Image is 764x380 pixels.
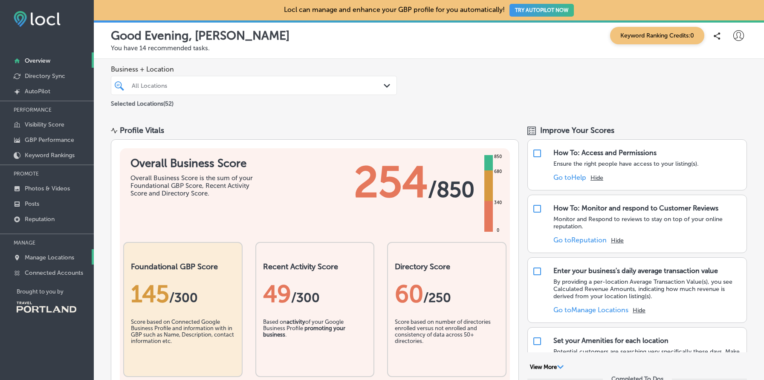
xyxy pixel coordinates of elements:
span: / 300 [169,290,198,305]
button: Hide [633,307,645,314]
p: Visibility Score [25,121,64,128]
span: Business + Location [111,65,397,73]
p: Posts [25,200,39,207]
button: Hide [611,237,624,244]
b: activity [286,319,305,325]
p: Potential customers are searching very specifically these days. Make sure your amenities are set ... [553,348,742,370]
h2: Recent Activity Score [263,262,367,271]
button: View More [527,363,566,371]
div: Overall Business Score is the sum of your Foundational GBP Score, Recent Activity Score and Direc... [130,174,258,197]
button: TRY AUTOPILOT NOW [509,4,574,17]
p: Directory Sync [25,72,65,80]
span: / 850 [428,177,475,202]
p: GBP Performance [25,136,74,144]
div: Enter your business's daily average transaction value [553,267,718,275]
div: Set your Amenities for each location [553,337,668,345]
p: Photos & Videos [25,185,70,192]
span: Keyword Ranking Credits: 0 [610,27,704,44]
b: promoting your business [263,325,345,338]
div: How To: Access and Permissions [553,149,657,157]
img: fda3e92497d09a02dc62c9cd864e3231.png [14,11,61,27]
img: Travel Portland [17,302,76,313]
div: How To: Monitor and respond to Customer Reviews [553,204,718,212]
a: Go toManage Locations [553,306,628,314]
p: Reputation [25,216,55,223]
div: 49 [263,280,367,308]
div: 145 [131,280,235,308]
div: 60 [395,280,499,308]
a: Go toReputation [553,236,607,244]
a: Go toHelp [553,173,586,181]
p: By providing a per-location Average Transaction Value(s), you see Calculated Revenue Amounts, ind... [553,278,742,300]
div: 680 [492,168,504,175]
p: AutoPilot [25,88,50,95]
p: Brought to you by [17,288,94,295]
p: Connected Accounts [25,269,83,276]
p: Selected Locations ( 52 ) [111,97,174,107]
span: /250 [423,290,451,305]
h2: Foundational GBP Score [131,262,235,271]
p: Keyword Rankings [25,152,75,159]
div: Score based on number of directories enrolled versus not enrolled and consistency of data across ... [395,319,499,361]
p: Overview [25,57,50,64]
button: Hide [590,174,603,181]
h1: Overall Business Score [130,157,258,170]
div: 850 [492,153,504,160]
p: Manage Locations [25,254,74,261]
div: All Locations [132,82,385,89]
p: You have 14 recommended tasks. [111,44,747,52]
span: 254 [354,157,428,208]
span: /300 [291,290,320,305]
div: 340 [492,199,504,206]
div: Score based on Connected Google Business Profile and information with in GBP such as Name, Descri... [131,319,235,361]
div: 0 [495,227,501,234]
p: Monitor and Respond to reviews to stay on top of your online reputation. [553,216,742,230]
p: Ensure the right people have access to your listing(s). [553,160,699,167]
h2: Directory Score [395,262,499,271]
div: Based on of your Google Business Profile . [263,319,367,361]
span: Improve Your Scores [540,126,614,135]
p: Good Evening, [PERSON_NAME] [111,29,289,43]
div: Profile Vitals [120,126,164,135]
